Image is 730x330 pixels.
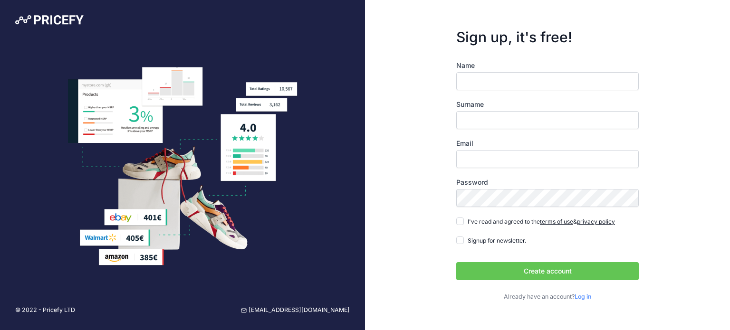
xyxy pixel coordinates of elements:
a: privacy policy [577,218,615,225]
span: I've read and agreed to the & [468,218,615,225]
a: Log in [575,293,591,300]
h3: Sign up, it's free! [456,28,639,46]
label: Password [456,178,639,187]
p: © 2022 - Pricefy LTD [15,306,75,315]
a: terms of use [540,218,573,225]
p: Already have an account? [456,292,639,302]
label: Name [456,61,639,70]
a: [EMAIL_ADDRESS][DOMAIN_NAME] [241,306,350,315]
label: Surname [456,100,639,109]
img: Pricefy [15,15,84,25]
label: Email [456,139,639,148]
button: Create account [456,262,639,280]
span: Signup for newsletter. [468,237,526,244]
